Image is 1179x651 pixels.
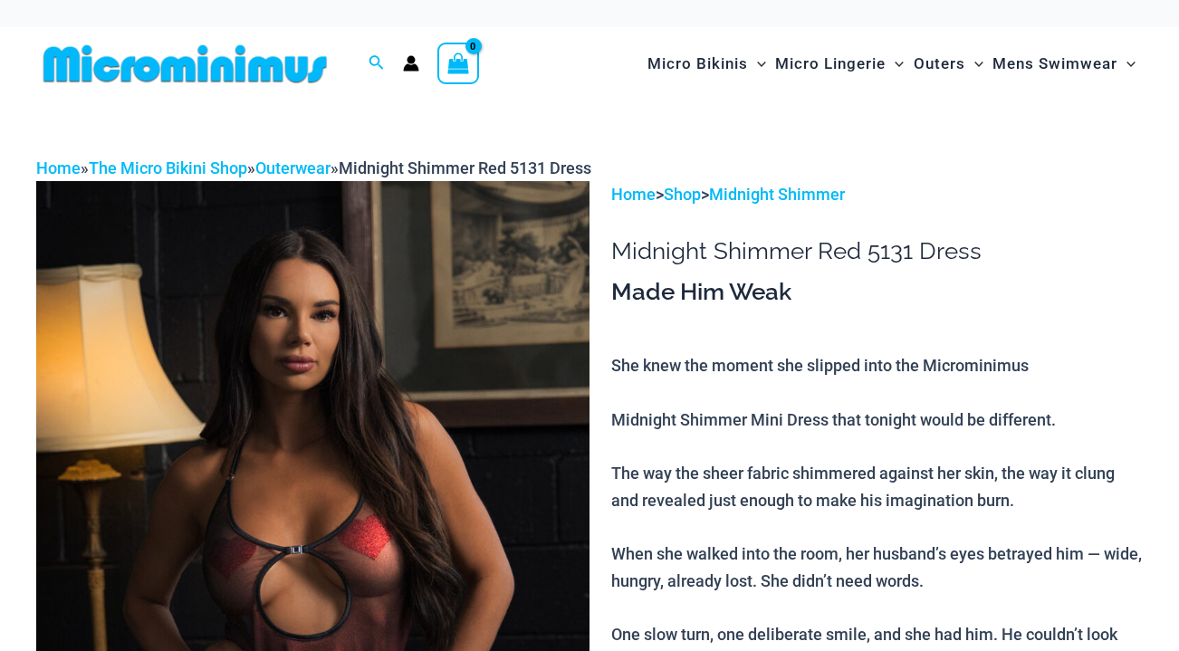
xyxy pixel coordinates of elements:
[914,41,965,87] span: Outers
[339,158,591,177] span: Midnight Shimmer Red 5131 Dress
[403,55,419,72] a: Account icon link
[611,185,656,204] a: Home
[965,41,983,87] span: Menu Toggle
[611,237,1143,265] h1: Midnight Shimmer Red 5131 Dress
[36,43,334,84] img: MM SHOP LOGO FLAT
[643,36,771,91] a: Micro BikinisMenu ToggleMenu Toggle
[611,181,1143,208] p: > >
[611,277,1143,308] h3: Made Him Weak
[437,43,479,84] a: View Shopping Cart, empty
[36,158,591,177] span: » » »
[36,158,81,177] a: Home
[775,41,886,87] span: Micro Lingerie
[771,36,908,91] a: Micro LingerieMenu ToggleMenu Toggle
[664,185,701,204] a: Shop
[255,158,331,177] a: Outerwear
[988,36,1140,91] a: Mens SwimwearMenu ToggleMenu Toggle
[369,53,385,75] a: Search icon link
[909,36,988,91] a: OutersMenu ToggleMenu Toggle
[640,34,1143,94] nav: Site Navigation
[992,41,1117,87] span: Mens Swimwear
[89,158,247,177] a: The Micro Bikini Shop
[709,185,845,204] a: Midnight Shimmer
[1117,41,1136,87] span: Menu Toggle
[886,41,904,87] span: Menu Toggle
[647,41,748,87] span: Micro Bikinis
[748,41,766,87] span: Menu Toggle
